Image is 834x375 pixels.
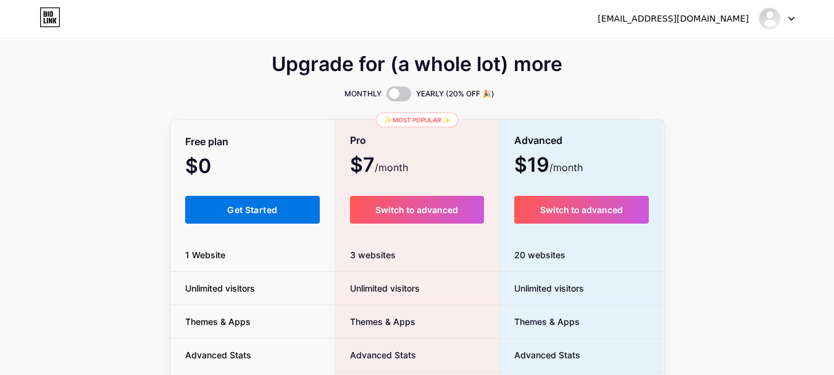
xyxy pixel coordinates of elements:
[758,7,782,30] img: cedricmerrill
[514,130,562,151] span: Advanced
[499,238,664,272] div: 20 websites
[350,130,366,151] span: Pro
[227,204,277,215] span: Get Started
[549,160,583,175] span: /month
[185,196,320,224] button: Get Started
[185,159,244,176] span: $0
[350,158,408,175] span: $7
[170,282,270,295] span: Unlimited visitors
[185,131,228,153] span: Free plan
[375,204,458,215] span: Switch to advanced
[499,282,584,295] span: Unlimited visitors
[335,282,420,295] span: Unlimited visitors
[272,57,562,72] span: Upgrade for (a whole lot) more
[598,12,749,25] div: [EMAIL_ADDRESS][DOMAIN_NAME]
[170,348,266,361] span: Advanced Stats
[375,160,408,175] span: /month
[499,348,580,361] span: Advanced Stats
[350,196,484,224] button: Switch to advanced
[170,248,240,261] span: 1 Website
[335,348,416,361] span: Advanced Stats
[540,204,623,215] span: Switch to advanced
[514,196,649,224] button: Switch to advanced
[416,88,494,100] span: YEARLY (20% OFF 🎉)
[376,112,458,127] div: ✨ Most popular ✨
[499,315,580,328] span: Themes & Apps
[344,88,382,100] span: MONTHLY
[335,238,499,272] div: 3 websites
[170,315,265,328] span: Themes & Apps
[335,315,415,328] span: Themes & Apps
[514,158,583,175] span: $19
